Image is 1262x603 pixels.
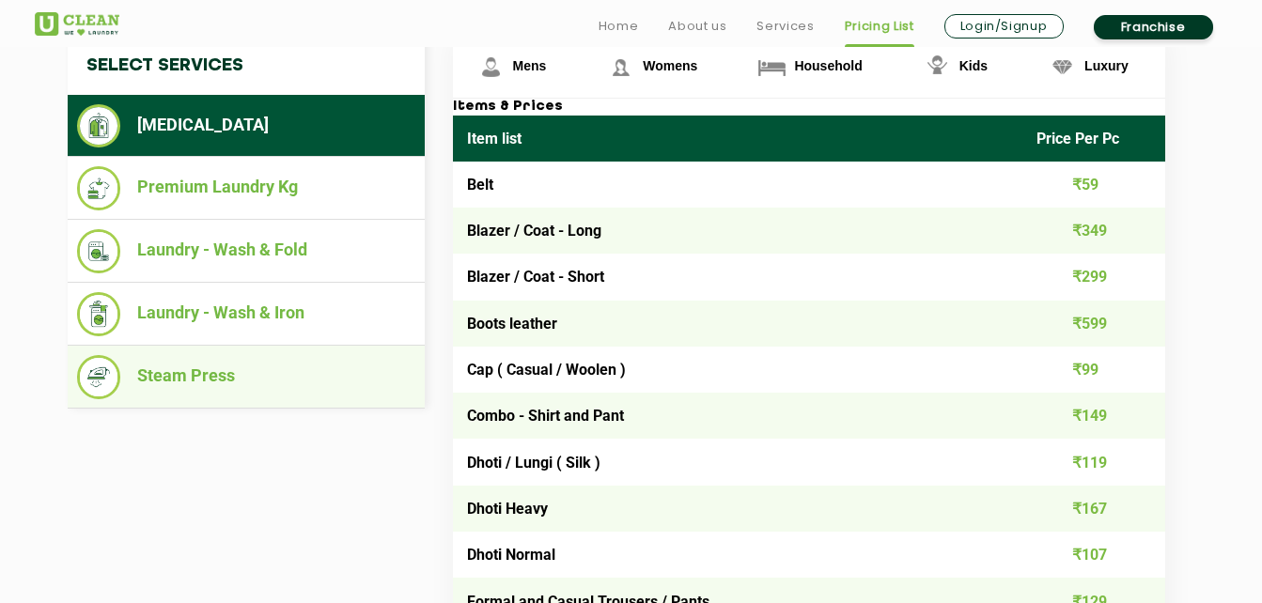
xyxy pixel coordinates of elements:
td: ₹349 [1022,208,1165,254]
li: Laundry - Wash & Fold [77,229,415,273]
span: Womens [643,58,697,73]
a: Login/Signup [944,14,1064,39]
img: Laundry - Wash & Iron [77,292,121,336]
td: Dhoti Normal [453,532,1023,578]
td: Blazer / Coat - Long [453,208,1023,254]
th: Item list [453,116,1023,162]
img: UClean Laundry and Dry Cleaning [35,12,119,36]
h3: Items & Prices [453,99,1165,116]
td: Combo - Shirt and Pant [453,393,1023,439]
span: Luxury [1084,58,1129,73]
td: Boots leather [453,301,1023,347]
img: Kids [921,51,954,84]
td: ₹59 [1022,162,1165,208]
a: Services [756,15,814,38]
img: Steam Press [77,355,121,399]
li: [MEDICAL_DATA] [77,104,415,147]
th: Price Per Pc [1022,116,1165,162]
td: Cap ( Casual / Woolen ) [453,347,1023,393]
span: Household [794,58,862,73]
td: Blazer / Coat - Short [453,254,1023,300]
td: Dhoti / Lungi ( Silk ) [453,439,1023,485]
li: Laundry - Wash & Iron [77,292,415,336]
li: Steam Press [77,355,415,399]
img: Womens [604,51,637,84]
li: Premium Laundry Kg [77,166,415,210]
a: Home [599,15,639,38]
td: ₹107 [1022,532,1165,578]
td: ₹167 [1022,486,1165,532]
span: Kids [959,58,988,73]
span: Mens [513,58,547,73]
a: Pricing List [845,15,914,38]
td: ₹599 [1022,301,1165,347]
td: ₹149 [1022,393,1165,439]
a: About us [668,15,726,38]
img: Laundry - Wash & Fold [77,229,121,273]
h4: Select Services [68,37,425,95]
img: Luxury [1046,51,1079,84]
img: Household [756,51,788,84]
td: ₹299 [1022,254,1165,300]
td: ₹99 [1022,347,1165,393]
td: Belt [453,162,1023,208]
a: Franchise [1094,15,1213,39]
img: Premium Laundry Kg [77,166,121,210]
img: Mens [475,51,507,84]
img: Dry Cleaning [77,104,121,147]
td: ₹119 [1022,439,1165,485]
td: Dhoti Heavy [453,486,1023,532]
